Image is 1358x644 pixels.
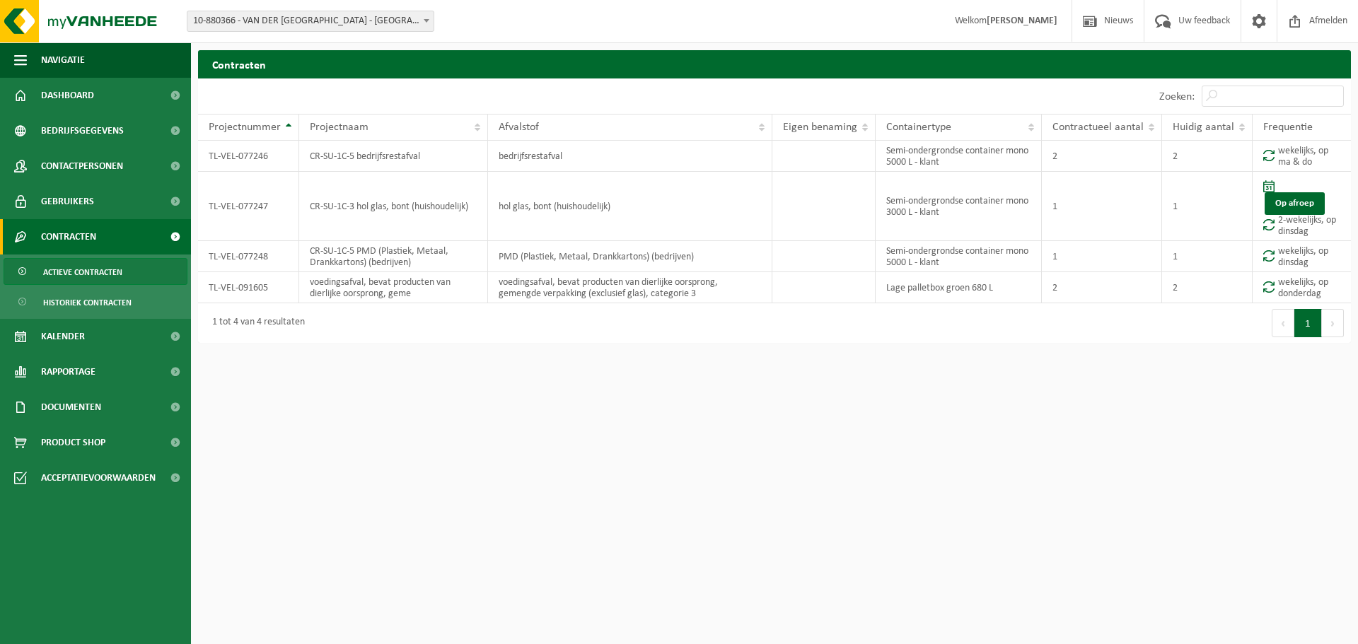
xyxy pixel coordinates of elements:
[1042,272,1162,303] td: 2
[1322,309,1344,337] button: Next
[41,425,105,460] span: Product Shop
[198,141,299,172] td: TL-VEL-077246
[41,319,85,354] span: Kalender
[299,272,488,303] td: voedingsafval, bevat producten van dierlijke oorsprong, geme
[299,241,488,272] td: CR-SU-1C-5 PMD (Plastiek, Metaal, Drankkartons) (bedrijven)
[886,122,951,133] span: Containertype
[43,259,122,286] span: Actieve contracten
[41,390,101,425] span: Documenten
[1253,272,1351,303] td: wekelijks, op donderdag
[1042,172,1162,241] td: 1
[299,172,488,241] td: CR-SU-1C-3 hol glas, bont (huishoudelijk)
[488,272,772,303] td: voedingsafval, bevat producten van dierlijke oorsprong, gemengde verpakking (exclusief glas), cat...
[41,148,123,184] span: Contactpersonen
[209,122,281,133] span: Projectnummer
[41,78,94,113] span: Dashboard
[488,172,772,241] td: hol glas, bont (huishoudelijk)
[876,172,1043,241] td: Semi-ondergrondse container mono 3000 L - klant
[488,241,772,272] td: PMD (Plastiek, Metaal, Drankkartons) (bedrijven)
[1265,192,1325,215] a: Op afroep
[987,16,1057,26] strong: [PERSON_NAME]
[43,289,132,316] span: Historiek contracten
[41,184,94,219] span: Gebruikers
[187,11,434,32] span: 10-880366 - VAN DER VALK HOTEL BRUGGE - OOSTKAMP - OOSTKAMP
[198,241,299,272] td: TL-VEL-077248
[299,141,488,172] td: CR-SU-1C-5 bedrijfsrestafval
[1253,141,1351,172] td: wekelijks, op ma & do
[41,113,124,148] span: Bedrijfsgegevens
[1162,272,1253,303] td: 2
[1052,122,1144,133] span: Contractueel aantal
[41,219,96,254] span: Contracten
[205,310,305,336] div: 1 tot 4 van 4 resultaten
[1294,309,1322,337] button: 1
[1162,172,1253,241] td: 1
[488,141,772,172] td: bedrijfsrestafval
[1162,141,1253,172] td: 2
[1162,241,1253,272] td: 1
[876,272,1043,303] td: Lage palletbox groen 680 L
[198,172,299,241] td: TL-VEL-077247
[4,288,187,315] a: Historiek contracten
[198,272,299,303] td: TL-VEL-091605
[187,11,434,31] span: 10-880366 - VAN DER VALK HOTEL BRUGGE - OOSTKAMP - OOSTKAMP
[876,141,1043,172] td: Semi-ondergrondse container mono 5000 L - klant
[1253,241,1351,272] td: wekelijks, op dinsdag
[1042,141,1162,172] td: 2
[4,258,187,285] a: Actieve contracten
[198,50,1351,78] h2: Contracten
[876,241,1043,272] td: Semi-ondergrondse container mono 5000 L - klant
[1253,172,1351,241] td: 2-wekelijks, op dinsdag
[499,122,539,133] span: Afvalstof
[1159,91,1195,103] label: Zoeken:
[1272,309,1294,337] button: Previous
[783,122,857,133] span: Eigen benaming
[41,354,95,390] span: Rapportage
[1173,122,1234,133] span: Huidig aantal
[41,42,85,78] span: Navigatie
[41,460,156,496] span: Acceptatievoorwaarden
[310,122,368,133] span: Projectnaam
[1263,122,1313,133] span: Frequentie
[1042,241,1162,272] td: 1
